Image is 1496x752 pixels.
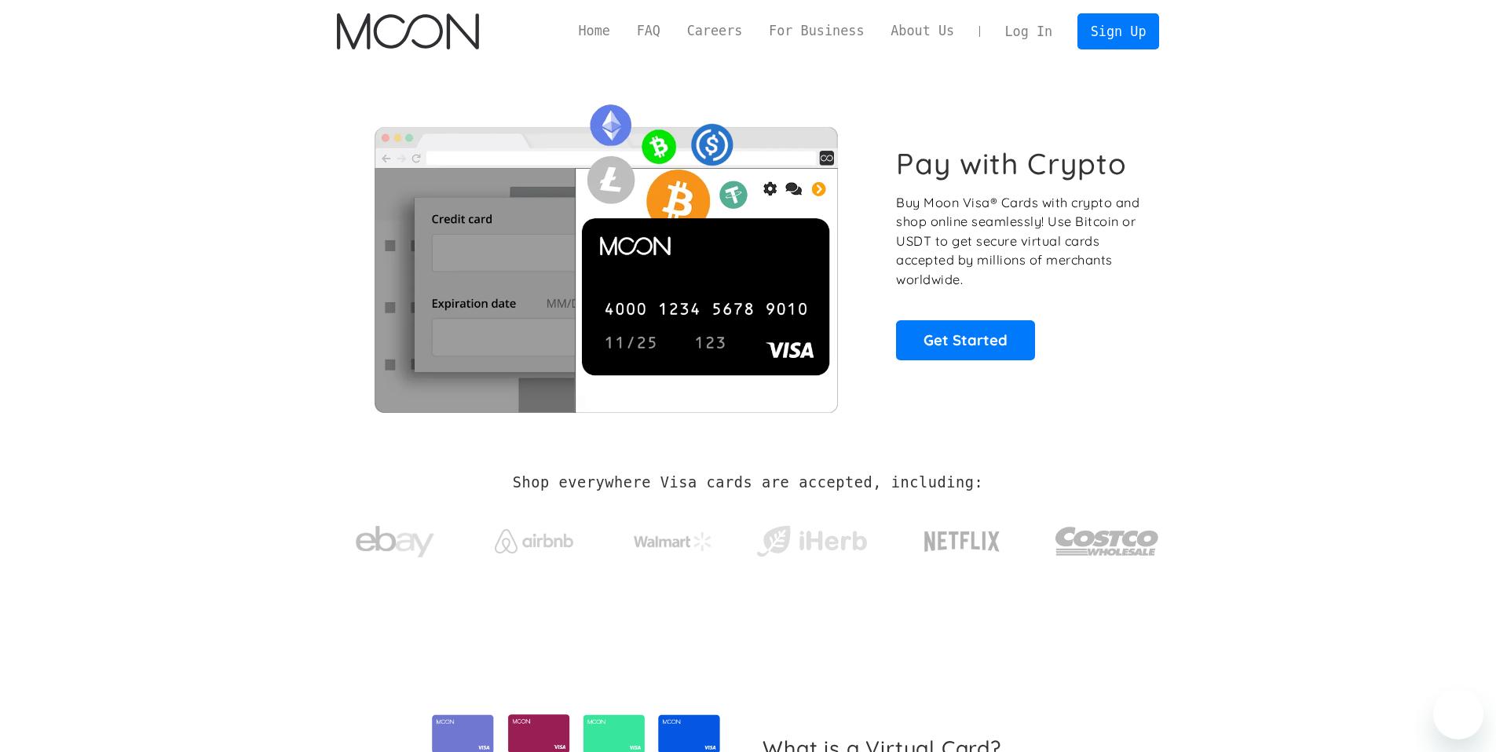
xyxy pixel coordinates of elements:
[1055,512,1160,571] img: Costco
[614,517,731,559] a: Walmart
[475,513,592,561] a: Airbnb
[337,13,479,49] a: home
[877,21,967,41] a: About Us
[923,522,1001,561] img: Netflix
[674,21,755,41] a: Careers
[755,21,877,41] a: For Business
[992,14,1066,49] a: Log In
[896,193,1142,290] p: Buy Moon Visa® Cards with crypto and shop online seamlessly! Use Bitcoin or USDT to get secure vi...
[896,320,1035,360] a: Get Started
[753,521,870,562] img: iHerb
[337,93,875,412] img: Moon Cards let you spend your crypto anywhere Visa is accepted.
[624,21,674,41] a: FAQ
[356,517,434,567] img: ebay
[337,502,454,575] a: ebay
[892,506,1033,569] a: Netflix
[513,474,983,491] h2: Shop everywhere Visa cards are accepted, including:
[565,21,624,41] a: Home
[753,506,870,570] a: iHerb
[495,529,573,553] img: Airbnb
[1077,13,1159,49] a: Sign Up
[337,13,479,49] img: Moon Logo
[1433,689,1483,739] iframe: Button to launch messaging window
[1055,496,1160,579] a: Costco
[634,532,712,551] img: Walmart
[896,146,1127,181] h1: Pay with Crypto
